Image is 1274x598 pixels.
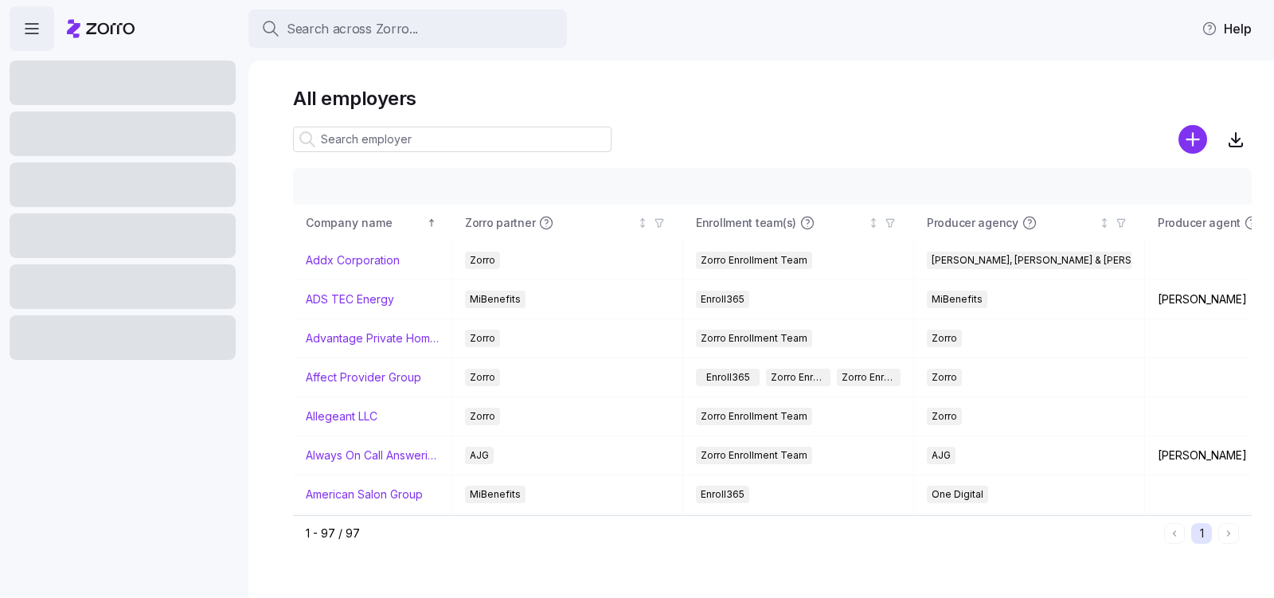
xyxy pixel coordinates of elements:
span: Help [1202,19,1252,38]
span: Zorro [470,252,495,269]
span: AJG [470,447,489,464]
button: Help [1189,13,1264,45]
span: [PERSON_NAME], [PERSON_NAME] & [PERSON_NAME] [932,252,1182,269]
span: Zorro [470,369,495,386]
span: Zorro [470,408,495,425]
span: Zorro Enrollment Experts [842,369,896,386]
a: ADS TEC Energy [306,291,394,307]
button: Previous page [1164,523,1185,544]
h1: All employers [293,86,1252,111]
span: Enroll365 [701,291,744,308]
span: Zorro Enrollment Team [771,369,825,386]
span: Enroll365 [706,369,750,386]
th: Enrollment team(s)Not sorted [683,205,914,241]
span: Zorro partner [465,215,535,231]
div: 1 - 97 / 97 [306,526,1158,541]
div: Not sorted [868,217,879,229]
span: Zorro Enrollment Team [701,447,807,464]
span: Enroll365 [701,486,744,503]
span: Zorro [932,369,957,386]
a: Always On Call Answering Service [306,448,439,463]
button: Search across Zorro... [248,10,567,48]
span: AJG [932,447,951,464]
span: Producer agency [927,215,1018,231]
span: One Digital [932,486,983,503]
span: Zorro [470,330,495,347]
th: Company nameSorted ascending [293,205,452,241]
span: Search across Zorro... [287,19,418,39]
div: Company name [306,214,424,232]
span: Zorro Enrollment Team [701,330,807,347]
a: American Salon Group [306,487,423,502]
svg: add icon [1178,125,1207,154]
a: Affect Provider Group [306,369,421,385]
span: Zorro Enrollment Team [701,252,807,269]
a: Allegeant LLC [306,408,377,424]
span: Zorro [932,330,957,347]
a: Addx Corporation [306,252,400,268]
button: Next page [1218,523,1239,544]
input: Search employer [293,127,612,152]
span: Enrollment team(s) [696,215,796,231]
div: Not sorted [637,217,648,229]
span: Producer agent [1158,215,1241,231]
span: MiBenefits [470,291,521,308]
th: Producer agencyNot sorted [914,205,1145,241]
span: MiBenefits [470,486,521,503]
div: Not sorted [1099,217,1110,229]
a: Advantage Private Home Care [306,330,439,346]
span: MiBenefits [932,291,983,308]
span: Zorro [932,408,957,425]
button: 1 [1191,523,1212,544]
th: Zorro partnerNot sorted [452,205,683,241]
div: Sorted ascending [426,217,437,229]
span: Zorro Enrollment Team [701,408,807,425]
